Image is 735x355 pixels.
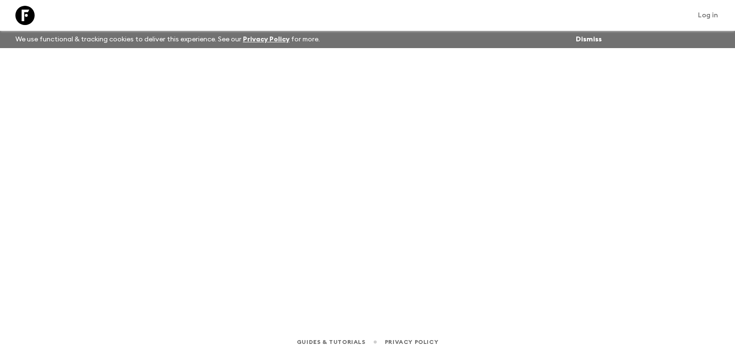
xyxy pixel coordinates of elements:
[693,9,723,22] a: Log in
[12,31,324,48] p: We use functional & tracking cookies to deliver this experience. See our for more.
[243,36,290,43] a: Privacy Policy
[385,337,438,347] a: Privacy Policy
[573,33,604,46] button: Dismiss
[297,337,366,347] a: Guides & Tutorials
